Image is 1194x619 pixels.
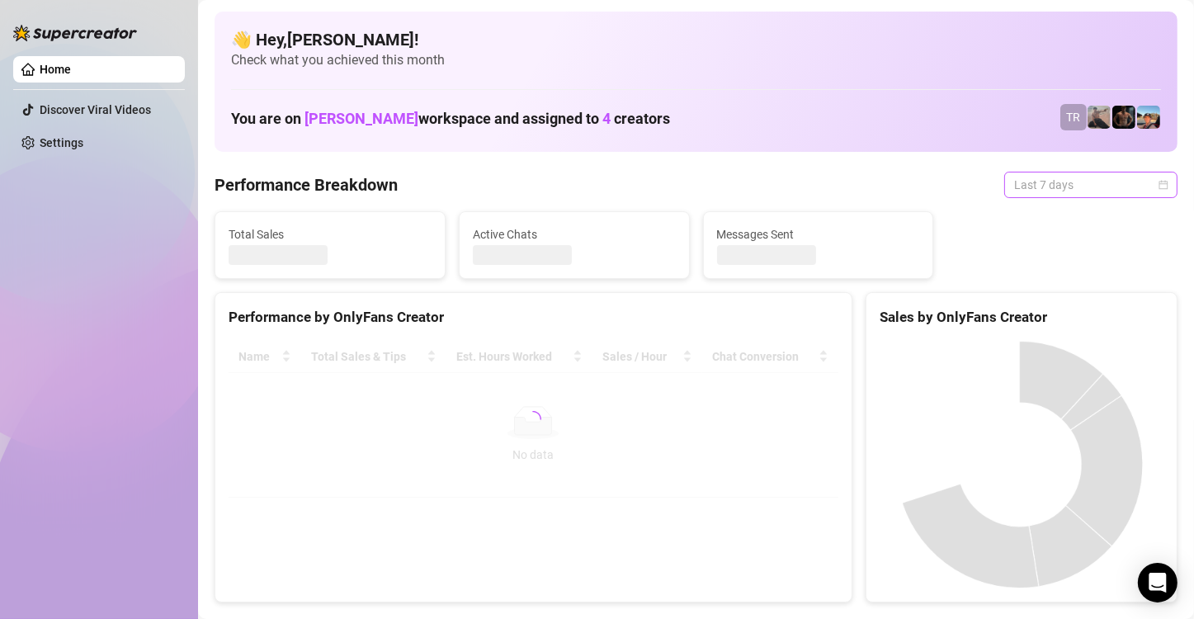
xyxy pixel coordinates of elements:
div: Open Intercom Messenger [1138,563,1177,602]
h4: 👋 Hey, [PERSON_NAME] ! [231,28,1161,51]
a: Home [40,63,71,76]
span: [PERSON_NAME] [304,110,418,127]
span: Check what you achieved this month [231,51,1161,69]
h1: You are on workspace and assigned to creators [231,110,670,128]
h4: Performance Breakdown [215,173,398,196]
img: Zach [1137,106,1160,129]
a: Discover Viral Videos [40,103,151,116]
span: calendar [1159,180,1168,190]
span: Messages Sent [717,225,920,243]
span: Last 7 days [1014,172,1168,197]
div: Sales by OnlyFans Creator [880,306,1163,328]
span: loading [525,411,541,428]
img: logo-BBDzfeDw.svg [13,25,137,41]
img: Trent [1112,106,1135,129]
span: Total Sales [229,225,432,243]
a: Settings [40,136,83,149]
img: LC [1088,106,1111,129]
div: Performance by OnlyFans Creator [229,306,838,328]
span: 4 [602,110,611,127]
span: TR [1067,108,1081,126]
span: Active Chats [473,225,676,243]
